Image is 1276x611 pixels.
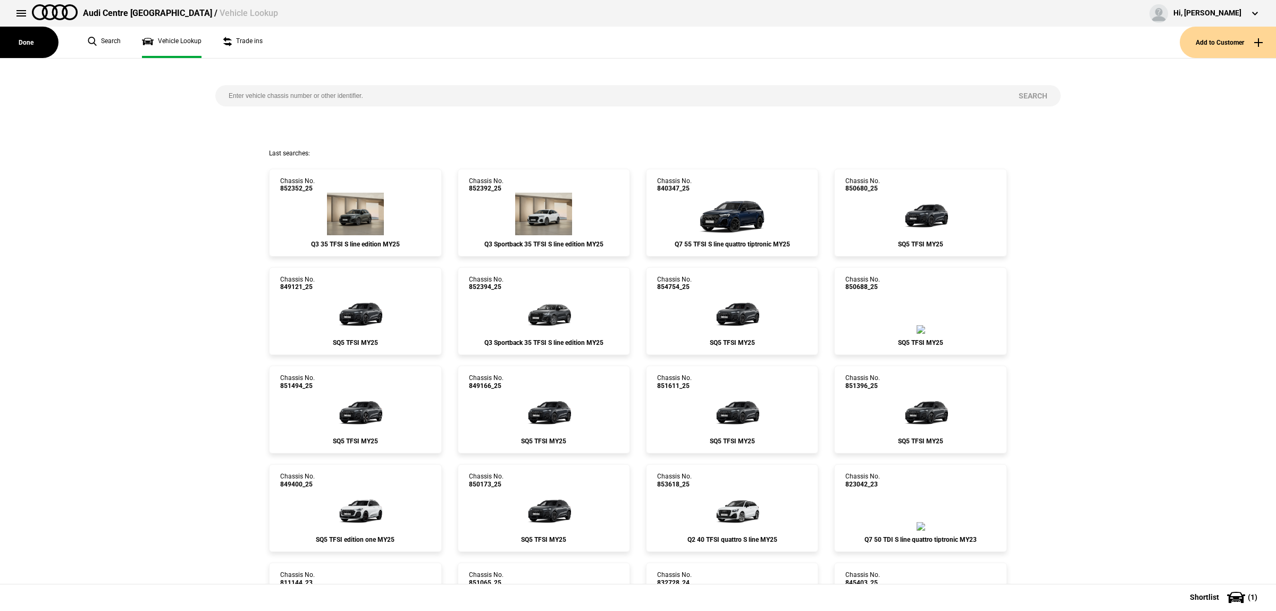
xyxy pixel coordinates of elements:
[269,150,310,157] span: Last searches:
[845,437,995,445] div: SQ5 TFSI MY25
[280,185,315,192] span: 852352_25
[469,382,503,390] span: 849166_25
[1180,27,1276,58] button: Add to Customer
[1190,593,1219,601] span: Shortlist
[845,536,995,543] div: Q7 50 TDI S line quattro tiptronic MY23
[469,473,503,488] div: Chassis No.
[280,339,430,346] div: SQ5 TFSI MY25
[83,7,278,19] div: Audi Centre [GEOGRAPHIC_DATA] /
[657,437,807,445] div: SQ5 TFSI MY25
[280,571,315,587] div: Chassis No.
[845,283,880,291] span: 850688_25
[512,390,576,432] img: Audi_GUBS5Y_25S_GX_N7N7_PAH_2MB_5MK_WA2_6FJ_PQ7_53A_PYH_PWO_Y4T_(Nadin:_2MB_53A_5MK_6FJ_C56_PAH_P...
[1005,85,1061,106] button: Search
[280,276,315,291] div: Chassis No.
[280,481,315,488] span: 849400_25
[657,374,692,390] div: Chassis No.
[700,488,764,531] img: Audi_GAGCGY_25_YM_2Y2Y_3FB_6XK_PXC_WA2_WA7_5TG_PAI_C7M_(Nadin:_3FB_5TG_6XK_C51_C7M_PAI_PXC_WA2_WA...
[657,536,807,543] div: Q2 40 TFSI quattro S line MY25
[469,276,503,291] div: Chassis No.
[512,488,576,531] img: Audi_GUBS5Y_25S_GX_6Y6Y_PAH_5MK_WA2_6FJ_PQ7_53A_PYH_PWO_(Nadin:_53A_5MK_6FJ_C56_PAH_PQ7_PWO_PYH_W...
[469,481,503,488] span: 850173_25
[845,374,880,390] div: Chassis No.
[845,481,880,488] span: 823042_23
[845,276,880,291] div: Chassis No.
[280,241,430,248] div: Q3 35 TFSI S line edition MY25
[280,437,430,445] div: SQ5 TFSI MY25
[657,276,692,291] div: Chassis No.
[469,185,503,192] span: 852392_25
[657,241,807,248] div: Q7 55 TFSI S line quattro tiptronic MY25
[694,193,770,235] img: Audi_4MQCX2_25_EI_D6D6_F71_MP_PAH_(Nadin:_6FJ_C90_F71_PAH_S2S_S37_S9S)_ext.png
[469,579,503,587] span: 851065_25
[657,579,692,587] span: 832728_24
[323,390,387,432] img: Audi_GUBS5Y_25S_GX_6Y6Y_PAH_2MB_5MK_WA2_3Y4_6FJ_3CX_PQ7_PYH_PWO_56T_(Nadin:_2MB_3CX_3Y4_56T_5MK_6...
[657,481,692,488] span: 853618_25
[223,27,263,58] a: Trade ins
[280,374,315,390] div: Chassis No.
[657,185,692,192] span: 840347_25
[657,339,807,346] div: SQ5 TFSI MY25
[1248,593,1257,601] span: ( 1 )
[917,325,925,334] img: Audi_GUBS5Y_25S_GX_6Y6Y_PAH_5MK_WA2_6FJ_53A_PYH_PWO_2MB_(Nadin:_2MB_53A_5MK_6FJ_C56_PAH_PWO_PYH_W...
[515,193,572,235] img: Audi_F3NCCX_25LE_FZ_2Y2Y_QQ2_6FJ_V72_WN8_X8C_(Nadin:_6FJ_C62_QQ2_V72_WN8)_ext.png
[512,291,576,334] img: Audi_F3NCCX_25LE_FZ_6Y6Y_QQ2_6FJ_V72_WN8_X8C_(Nadin:_6FJ_C62_QQ2_V72_WN8)_ext.png
[280,177,315,193] div: Chassis No.
[280,473,315,488] div: Chassis No.
[469,536,619,543] div: SQ5 TFSI MY25
[1173,8,1241,19] div: Hi, [PERSON_NAME]
[469,241,619,248] div: Q3 Sportback 35 TFSI S line edition MY25
[88,27,121,58] a: Search
[845,473,880,488] div: Chassis No.
[469,177,503,193] div: Chassis No.
[32,4,78,20] img: audi.png
[657,177,692,193] div: Chassis No.
[845,339,995,346] div: SQ5 TFSI MY25
[657,283,692,291] span: 854754_25
[700,390,764,432] img: Audi_GUBS5Y_25S_GX_6Y6Y_PAH_5MK_WA2_6FJ_PQ7_53A_PYH_PWO_(Nadin:_53A_5MK_6FJ_C56_PAH_PQ7_PWO_PYH_W...
[845,177,880,193] div: Chassis No.
[323,291,387,334] img: Audi_GUBS5Y_25S_GX_6Y6Y_PAH_5MK_WA2_6FJ_PQ7_PYH_PWO_53D_(Nadin:_53D_5MK_6FJ_C56_PAH_PQ7_PWO_PYH_S...
[220,8,278,18] span: Vehicle Lookup
[469,374,503,390] div: Chassis No.
[889,193,953,235] img: Audi_GUBS5Y_25S_GX_N7N7_PAH_2MB_5MK_WA2_3Y4_6FJ_PQ7_53A_PYH_PWO_Y4T_(Nadin:_2MB_3Y4_53A_5MK_6FJ_C...
[845,382,880,390] span: 851396_25
[845,241,995,248] div: SQ5 TFSI MY25
[657,382,692,390] span: 851611_25
[469,339,619,346] div: Q3 Sportback 35 TFSI S line edition MY25
[327,193,384,235] img: Audi_F3BCCX_25LE_FZ_Z7Z7_3FU_6FJ_3S2_V72_WN8_(Nadin:_3FU_3S2_6FJ_C62_V72_WN8)_ext.png
[469,437,619,445] div: SQ5 TFSI MY25
[280,382,315,390] span: 851494_25
[700,291,764,334] img: Audi_GUBS5Y_25S_OR_6Y6Y_PAH_WA2_6FJ_PQ7_53A_PYH_PWV_(Nadin:_53A_6FJ_C57_PAH_PQ7_PWV_PYH_WA2)_ext.png
[845,185,880,192] span: 850680_25
[657,571,692,587] div: Chassis No.
[142,27,202,58] a: Vehicle Lookup
[845,579,880,587] span: 845403_25
[845,571,880,587] div: Chassis No.
[323,488,387,531] img: Audi_GUBS5Y_25LE_GX_2Y2Y_PAH_6FJ_(Nadin:_6FJ_C56_PAH_S9S)_ext.png
[889,390,953,432] img: Audi_GUBS5Y_25S_GX_6Y6Y_PAH_WA2_6FJ_PQ7_PYH_PWO_53D_(Nadin:_53D_6FJ_C56_PAH_PQ7_PWO_PYH_WA2)_ext.png
[469,283,503,291] span: 852394_25
[215,85,1005,106] input: Enter vehicle chassis number or other identifier.
[280,283,315,291] span: 849121_25
[280,536,430,543] div: SQ5 TFSI edition one MY25
[280,579,315,587] span: 811144_23
[917,522,925,531] img: Audi_4MGCN2_23_EI_0E0E_F07_GZ2_MP_PXB_4ZD_(Nadin:_2MA_3S2_4ZD_C74_F07_GZ2_PXB)_ext.png
[1174,584,1276,610] button: Shortlist(1)
[657,473,692,488] div: Chassis No.
[469,571,503,587] div: Chassis No.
